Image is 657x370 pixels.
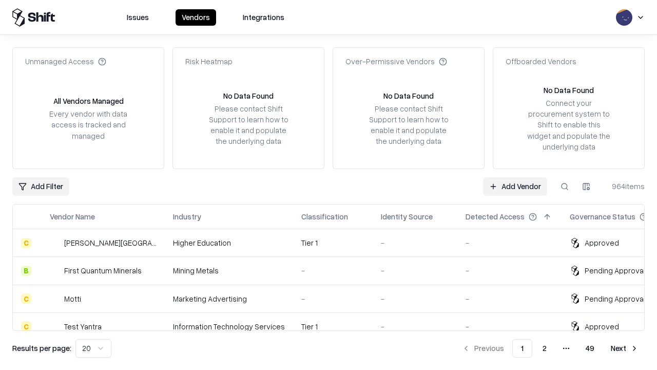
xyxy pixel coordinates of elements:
[512,339,532,358] button: 1
[46,108,131,141] div: Every vendor with data access is tracked and managed
[466,237,553,248] div: -
[366,103,451,147] div: Please contact Shift Support to learn how to enable it and populate the underlying data
[21,321,31,331] div: C
[345,56,447,67] div: Over-Permissive Vendors
[466,211,525,222] div: Detected Access
[466,265,553,276] div: -
[21,293,31,304] div: C
[206,103,291,147] div: Please contact Shift Support to learn how to enable it and populate the underlying data
[577,339,603,358] button: 49
[21,238,31,248] div: C
[176,9,216,26] button: Vendors
[237,9,291,26] button: Integrations
[50,211,95,222] div: Vendor Name
[585,321,619,332] div: Approved
[50,321,60,331] img: Test Yantra
[50,293,60,304] img: Motti
[381,237,449,248] div: -
[526,98,611,152] div: Connect your procurement system to Shift to enable this widget and populate the underlying data
[466,293,553,304] div: -
[604,181,645,192] div: 964 items
[570,211,635,222] div: Governance Status
[544,85,594,96] div: No Data Found
[301,321,364,332] div: Tier 1
[12,343,71,354] p: Results per page:
[534,339,555,358] button: 2
[50,266,60,276] img: First Quantum Minerals
[381,293,449,304] div: -
[50,238,60,248] img: Reichman University
[301,211,348,222] div: Classification
[21,266,31,276] div: B
[64,293,81,304] div: Motti
[53,96,124,106] div: All Vendors Managed
[585,293,645,304] div: Pending Approval
[585,265,645,276] div: Pending Approval
[173,265,285,276] div: Mining Metals
[223,90,274,101] div: No Data Found
[64,321,102,332] div: Test Yantra
[64,237,157,248] div: [PERSON_NAME][GEOGRAPHIC_DATA]
[301,265,364,276] div: -
[483,177,547,196] a: Add Vendor
[301,293,364,304] div: -
[173,321,285,332] div: Information Technology Services
[173,293,285,304] div: Marketing Advertising
[605,339,645,358] button: Next
[121,9,155,26] button: Issues
[381,321,449,332] div: -
[466,321,553,332] div: -
[506,56,576,67] div: Offboarded Vendors
[456,339,645,358] nav: pagination
[301,237,364,248] div: Tier 1
[25,56,106,67] div: Unmanaged Access
[381,265,449,276] div: -
[381,211,433,222] div: Identity Source
[185,56,233,67] div: Risk Heatmap
[64,265,142,276] div: First Quantum Minerals
[12,177,69,196] button: Add Filter
[173,211,201,222] div: Industry
[383,90,434,101] div: No Data Found
[173,237,285,248] div: Higher Education
[585,237,619,248] div: Approved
